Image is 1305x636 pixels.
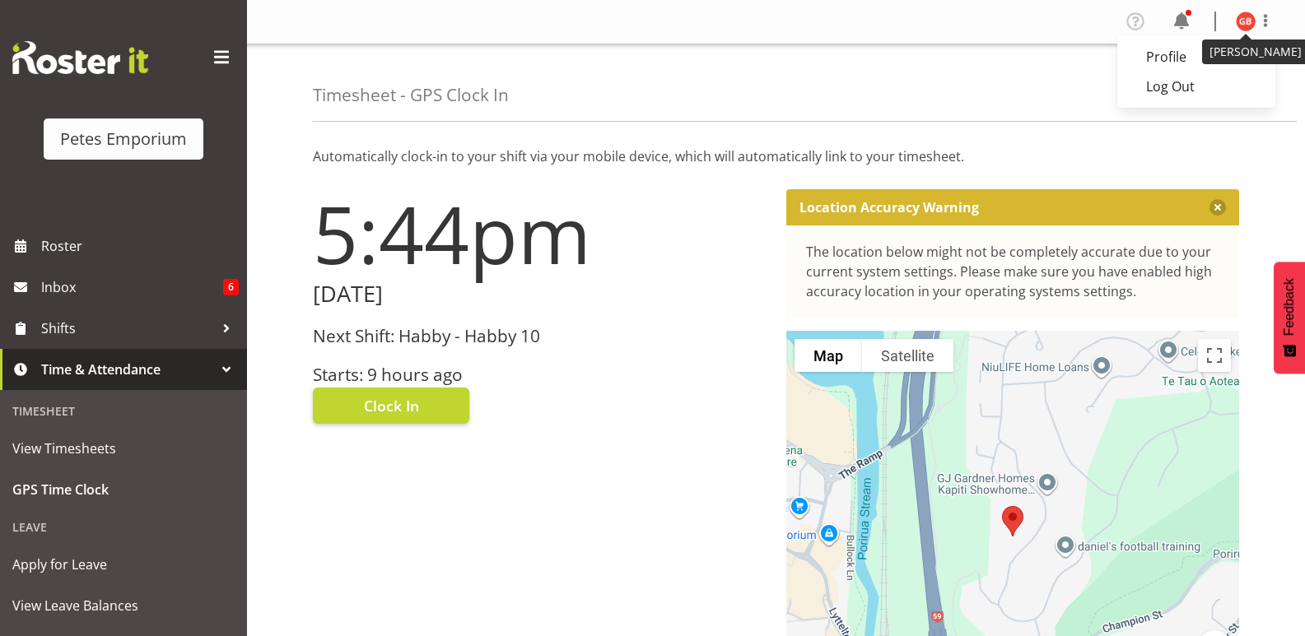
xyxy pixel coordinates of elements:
[41,357,214,382] span: Time & Attendance
[4,469,243,510] a: GPS Time Clock
[862,339,953,372] button: Show satellite imagery
[12,477,235,502] span: GPS Time Clock
[4,544,243,585] a: Apply for Leave
[1117,42,1275,72] a: Profile
[806,242,1220,301] div: The location below might not be completely accurate due to your current system settings. Please m...
[795,339,862,372] button: Show street map
[41,316,214,341] span: Shifts
[12,593,235,618] span: View Leave Balances
[313,327,767,346] h3: Next Shift: Habby - Habby 10
[364,395,419,416] span: Clock In
[313,146,1239,166] p: Automatically clock-in to your shift via your mobile device, which will automatically link to you...
[799,199,979,216] p: Location Accuracy Warning
[1274,262,1305,374] button: Feedback - Show survey
[1209,199,1226,216] button: Close message
[313,281,767,307] h2: [DATE]
[313,86,509,104] h4: Timesheet - GPS Clock In
[1282,278,1297,336] span: Feedback
[41,234,239,258] span: Roster
[1198,339,1231,372] button: Toggle fullscreen view
[4,394,243,428] div: Timesheet
[313,189,767,278] h1: 5:44pm
[4,428,243,469] a: View Timesheets
[12,436,235,461] span: View Timesheets
[313,388,469,424] button: Clock In
[4,510,243,544] div: Leave
[4,585,243,626] a: View Leave Balances
[1236,12,1256,31] img: gillian-byford11184.jpg
[313,365,767,384] h3: Starts: 9 hours ago
[12,41,148,74] img: Rosterit website logo
[60,127,187,151] div: Petes Emporium
[12,552,235,577] span: Apply for Leave
[41,275,223,299] span: Inbox
[223,279,239,295] span: 6
[1117,72,1275,101] a: Log Out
